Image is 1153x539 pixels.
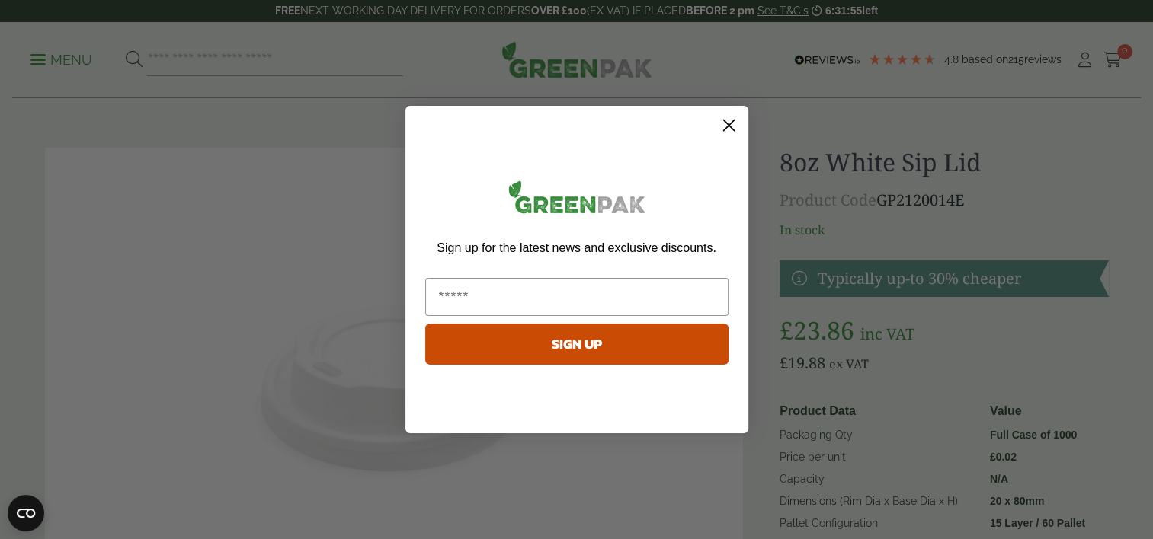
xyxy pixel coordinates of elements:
input: Email [425,278,729,316]
button: SIGN UP [425,324,729,365]
span: Sign up for the latest news and exclusive discounts. [437,241,716,254]
img: greenpak_logo [425,174,729,225]
button: Open CMP widget [8,495,44,531]
button: Close dialog [716,112,742,139]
